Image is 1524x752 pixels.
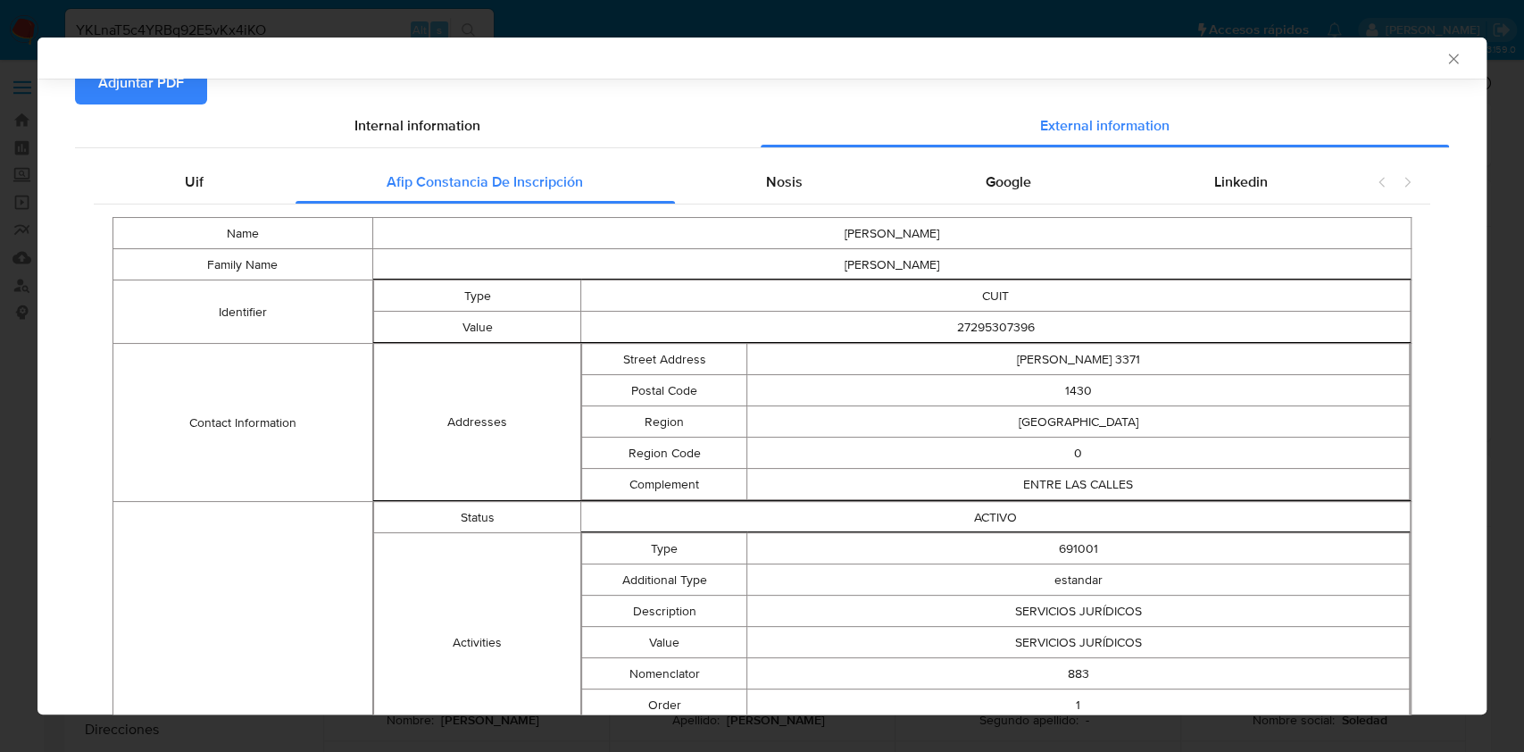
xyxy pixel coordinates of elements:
td: CUIT [581,280,1411,312]
div: closure-recommendation-modal [37,38,1487,714]
span: Internal information [354,115,480,136]
td: 0 [747,438,1410,469]
td: Complement [582,469,747,500]
td: Additional Type [582,564,747,596]
td: Name [113,218,373,249]
td: Addresses [373,344,580,501]
td: Type [373,280,580,312]
span: Adjuntar PDF [98,63,184,103]
td: 27295307396 [581,312,1411,343]
td: Family Name [113,249,373,280]
td: Street Address [582,344,747,375]
td: Value [582,627,747,658]
td: 883 [747,658,1410,689]
span: External information [1040,115,1170,136]
span: Nosis [766,171,803,192]
td: Identifier [113,280,373,344]
span: Google [986,171,1031,192]
div: Detailed info [75,104,1449,147]
td: SERVICIOS JURÍDICOS [747,627,1410,658]
td: Region [582,406,747,438]
span: Uif [185,171,204,192]
td: Type [582,533,747,564]
td: Order [582,689,747,721]
td: 1 [747,689,1410,721]
td: Contact Information [113,344,373,502]
td: [GEOGRAPHIC_DATA] [747,406,1410,438]
td: Status [373,502,580,533]
td: estandar [747,564,1410,596]
td: ACTIVO [581,502,1411,533]
button: Cerrar ventana [1445,50,1461,66]
td: 1430 [747,375,1410,406]
td: 691001 [747,533,1410,564]
div: Detailed external info [94,161,1359,204]
td: [PERSON_NAME] [372,218,1411,249]
td: [PERSON_NAME] [372,249,1411,280]
td: SERVICIOS JURÍDICOS [747,596,1410,627]
td: Postal Code [582,375,747,406]
td: Description [582,596,747,627]
span: Afip Constancia De Inscripción [387,171,583,192]
td: Value [373,312,580,343]
td: [PERSON_NAME] 3371 [747,344,1410,375]
button: Adjuntar PDF [75,62,207,104]
td: Region Code [582,438,747,469]
td: ENTRE LAS CALLES [747,469,1410,500]
td: Nomenclator [582,658,747,689]
span: Linkedin [1214,171,1268,192]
